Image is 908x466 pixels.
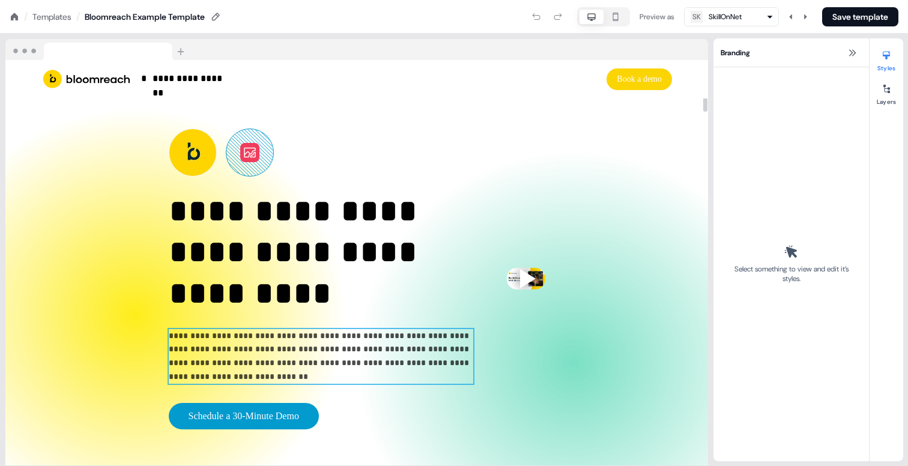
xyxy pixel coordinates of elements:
button: Styles [870,46,903,72]
div: Preview as [640,11,674,23]
a: Templates [32,11,71,23]
button: Book a demo [607,68,672,90]
img: Browser topbar [5,39,190,61]
div: Book a demo [362,68,672,90]
div: Bloomreach Example Template [85,11,205,23]
div: Select something to view and edit it’s styles. [730,264,852,283]
button: Layers [870,79,903,106]
div: SK [692,11,701,23]
div: / [24,10,28,23]
div: SkillOnNet [709,11,742,23]
div: / [76,10,80,23]
button: SKSkillOnNet [684,7,779,26]
button: Save template [822,7,898,26]
button: Schedule a 30-Minute Demo [169,403,319,429]
div: Schedule a 30-Minute Demo [169,403,473,429]
div: Branding [713,38,869,67]
img: Image [41,68,132,90]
